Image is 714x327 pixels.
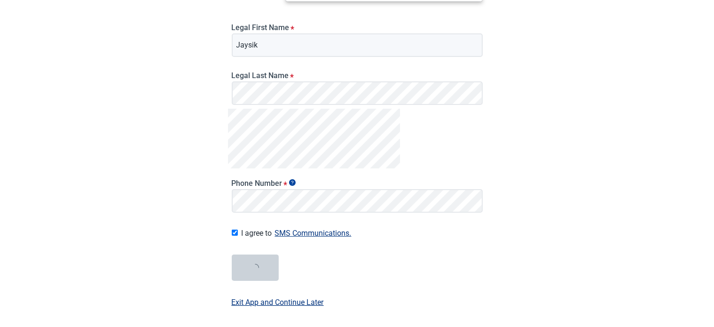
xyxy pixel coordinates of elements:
[272,227,354,239] button: I agree to
[232,179,483,188] label: Phone Number
[289,179,296,186] span: Show tooltip
[232,296,324,308] label: Exit App and Continue Later
[232,71,483,80] label: Legal Last Name
[250,263,260,273] span: loading
[232,296,324,327] button: Exit App and Continue Later
[232,23,483,32] label: Legal First Name
[242,227,483,239] label: I agree to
